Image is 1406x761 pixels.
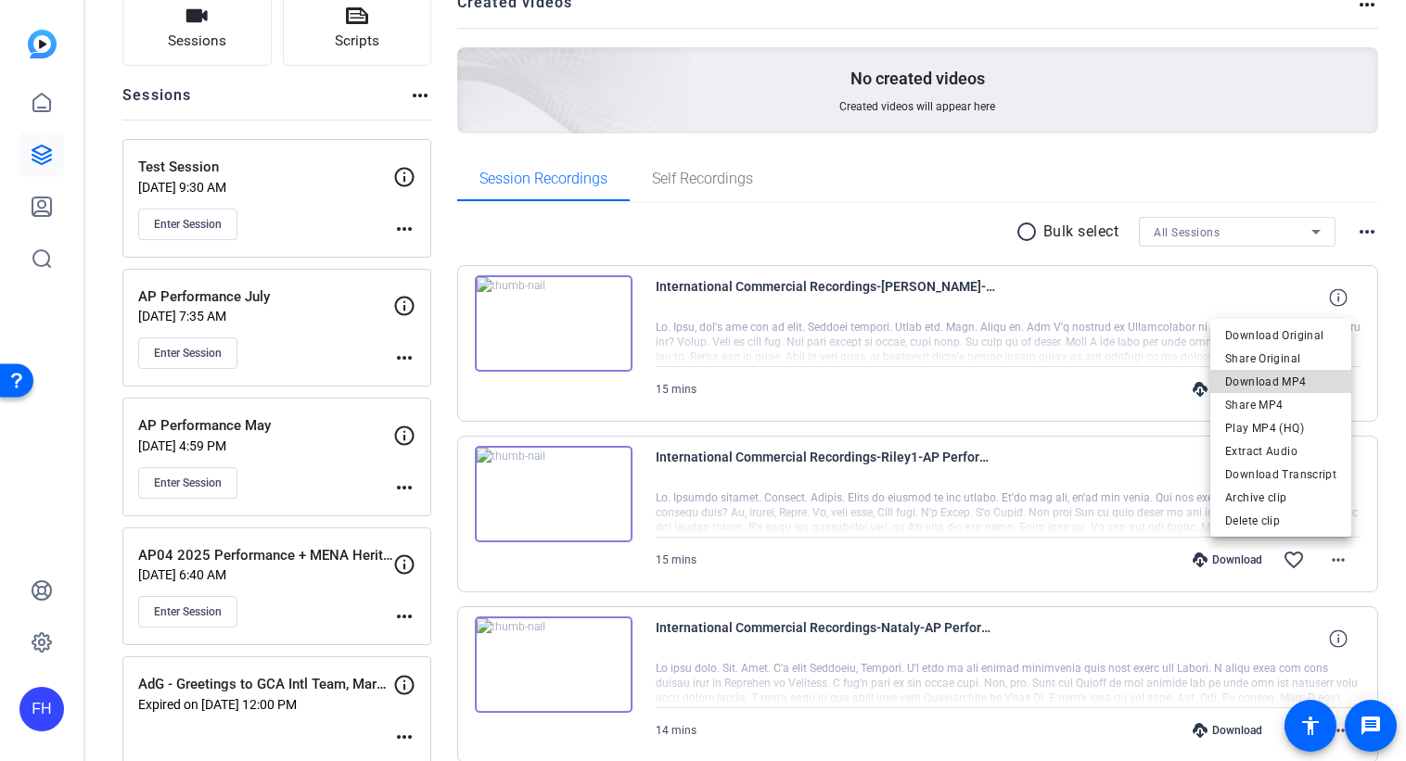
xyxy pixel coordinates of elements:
span: Play MP4 (HQ) [1225,416,1336,438]
span: Share Original [1225,347,1336,369]
span: Download MP4 [1225,370,1336,392]
span: Download Original [1225,323,1336,346]
span: Extract Audio [1225,439,1336,462]
span: Archive clip [1225,486,1336,508]
span: Share MP4 [1225,393,1336,415]
span: Delete clip [1225,509,1336,531]
span: Download Transcript [1225,463,1336,485]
